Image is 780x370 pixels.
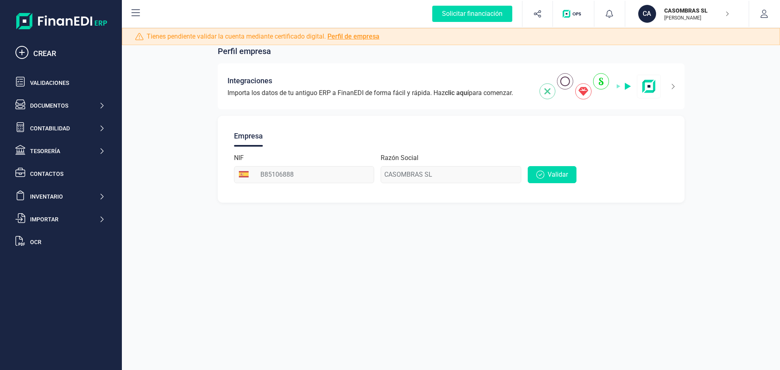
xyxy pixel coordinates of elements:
div: Solicitar financiación [432,6,512,22]
div: Documentos [30,102,99,110]
div: Inventario [30,193,99,201]
span: Importa los datos de tu antiguo ERP a FinanEDI de forma fácil y rápida. Haz para comenzar. [227,88,513,98]
label: NIF [234,153,244,163]
button: Solicitar financiación [422,1,522,27]
div: Importar [30,215,99,223]
div: CREAR [33,48,105,59]
img: Logo Finanedi [16,13,107,29]
div: Tesorería [30,147,99,155]
p: CASOMBRAS SL [664,6,729,15]
div: Empresa [234,125,263,147]
button: Logo de OPS [558,1,589,27]
button: CACASOMBRAS SL[PERSON_NAME] [635,1,739,27]
span: Validar [548,170,568,180]
div: OCR [30,238,105,246]
span: Perfil empresa [218,45,271,57]
span: Integraciones [227,75,272,87]
span: Tienes pendiente validar la cuenta mediante certificado digital. [147,32,379,41]
img: integrations-img [539,73,661,100]
div: CA [638,5,656,23]
img: Logo de OPS [563,10,584,18]
span: clic aquí [445,89,469,97]
div: Contabilidad [30,124,99,132]
p: [PERSON_NAME] [664,15,729,21]
button: Validar [528,166,576,183]
label: Razón Social [381,153,418,163]
div: Validaciones [30,79,105,87]
a: Perfil de empresa [327,32,379,40]
div: Contactos [30,170,105,178]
